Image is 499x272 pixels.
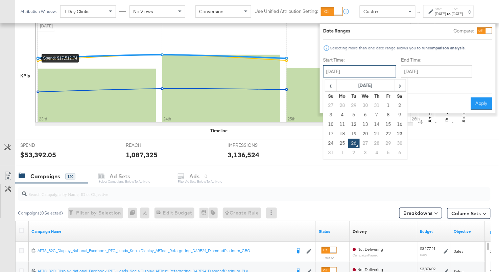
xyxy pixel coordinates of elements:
span: IMPRESSIONS [228,142,278,149]
td: 30 [360,101,371,110]
td: 3 [360,148,371,158]
td: 2 [394,101,406,110]
label: Compare: [454,28,474,34]
td: 18 [337,129,348,139]
td: 1 [383,101,394,110]
td: 27 [325,101,337,110]
td: 11 [337,120,348,129]
sub: Daily [420,253,427,257]
label: Paused [322,256,337,260]
th: Fr [383,91,394,101]
a: Your campaign name. [31,229,313,234]
label: End Time: [401,57,475,63]
td: 9 [394,110,406,120]
div: Date Ranges [323,28,351,34]
td: 7 [371,110,383,120]
div: 1,087,325 [126,150,158,160]
td: 6 [360,110,371,120]
td: 26 [348,139,360,148]
a: Your campaign's objective. [454,229,482,234]
td: 28 [337,101,348,110]
button: Apply [471,97,492,110]
td: 29 [348,101,360,110]
td: 14 [371,120,383,129]
th: [DATE] [337,80,395,91]
div: [DATE] [435,11,446,17]
span: ‹ [326,80,336,90]
div: Selecting more than one date range allows you to run . [330,46,466,50]
div: Campaigns ( 0 Selected) [18,210,63,216]
text: Delivery [444,105,450,122]
sub: Campaign Paused [353,254,383,257]
span: SPEND [20,142,71,149]
span: ↑ [416,12,423,14]
th: We [360,91,371,101]
a: Reflects the ability of your Ad Campaign to achieve delivery based on ad states, schedule and bud... [353,229,367,234]
td: 13 [360,120,371,129]
label: Use Unified Attribution Setting: [255,8,318,15]
td: 17 [325,129,337,139]
label: End: [452,7,463,11]
button: Column Sets [447,208,491,219]
td: 23 [394,129,406,139]
td: 30 [394,139,406,148]
th: Th [371,91,383,101]
span: Conversion [199,8,223,15]
td: 12 [348,120,360,129]
td: 20 [360,129,371,139]
div: 0 [128,208,140,219]
div: Attribution Window: [20,9,57,14]
td: 19 [348,129,360,139]
span: No Views [133,8,153,15]
td: 4 [371,148,383,158]
td: 31 [371,101,383,110]
td: 8 [383,110,394,120]
strong: to [446,11,452,16]
td: 15 [383,120,394,129]
td: 27 [360,139,371,148]
td: 4 [337,110,348,120]
label: Start: [435,7,446,11]
div: $3,374.02 [420,267,436,272]
td: 1 [337,148,348,158]
div: KPIs [20,73,30,79]
td: 31 [325,148,337,158]
text: Amount (USD) [427,93,433,122]
div: APTS_B2C_Display_National_Facebook_RTG_Leads_SocialDisplay_ABTest_Retargeting_DARE24_DiamondPlati... [38,248,291,254]
span: › [395,80,405,90]
a: The maximum amount you're willing to spend on your ads, on average each day or over the lifetime ... [420,229,449,234]
div: Timeline [211,128,228,134]
td: 16 [394,120,406,129]
a: Shows the current state of your Ad Campaign. [319,229,347,234]
div: $3,177.21 [420,246,436,252]
th: Tu [348,91,360,101]
th: Sa [394,91,406,101]
span: REACH [126,142,177,149]
text: Actions [461,107,467,122]
td: 25 [337,139,348,148]
div: Delivery [353,229,367,234]
td: 24 [325,139,337,148]
strong: comparison analysis [428,45,465,50]
label: Start Time: [323,57,396,63]
td: 3 [325,110,337,120]
button: Breakdowns [399,208,442,219]
div: $53,392.05 [20,150,56,160]
div: 3,136,524 [228,150,259,160]
td: 5 [383,148,394,158]
td: 29 [383,139,394,148]
td: 6 [394,148,406,158]
td: 28 [371,139,383,148]
td: 22 [383,129,394,139]
span: Not Delivering [357,247,383,252]
th: Mo [337,91,348,101]
span: Custom [363,8,380,15]
input: Search Campaigns by Name, ID or Objective [27,185,448,198]
div: 120 [65,174,75,180]
td: 2 [348,148,360,158]
td: 5 [348,110,360,120]
span: Sales [454,249,464,254]
a: APTS_B2C_Display_National_Facebook_RTG_Leads_SocialDisplay_ABTest_Retargeting_DARE24_DiamondPlati... [38,248,291,255]
td: 21 [371,129,383,139]
th: Su [325,91,337,101]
